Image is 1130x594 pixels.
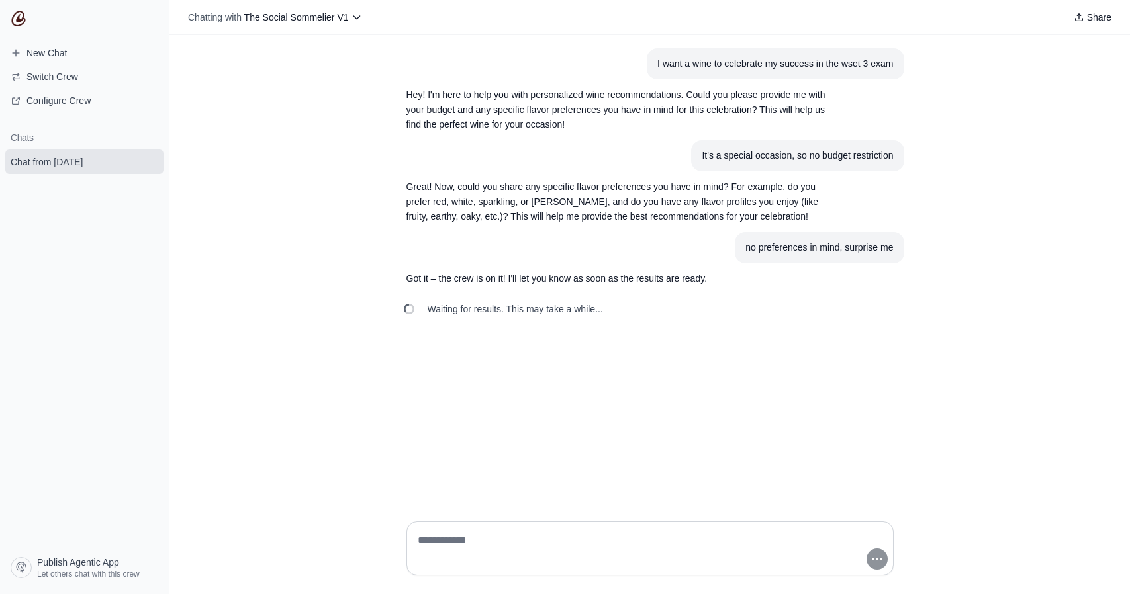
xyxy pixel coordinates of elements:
button: Share [1068,8,1117,26]
p: Hey! I'm here to help you with personalized wine recommendations. Could you please provide me wit... [406,87,830,132]
span: Configure Crew [26,94,91,107]
div: It's a special occasion, so no budget restriction [702,148,893,163]
span: Waiting for results. This may take a while... [428,302,603,316]
span: Switch Crew [26,70,78,83]
section: Response [396,263,841,294]
p: Got it – the crew is on it! I'll let you know as soon as the results are ready. [406,271,830,286]
span: The Social Sommelier V1 [244,12,349,22]
span: New Chat [26,46,67,60]
span: Share [1087,11,1111,24]
button: Chatting with The Social Sommelier V1 [183,8,367,26]
button: Switch Crew [5,66,164,87]
section: User message [735,232,904,263]
section: Response [396,171,841,232]
a: Configure Crew [5,90,164,111]
section: User message [691,140,904,171]
div: I want a wine to celebrate my success in the wset 3 exam [657,56,893,71]
span: Chat from [DATE] [11,155,83,169]
p: Great! Now, could you share any specific flavor preferences you have in mind? For example, do you... [406,179,830,224]
span: Chatting with [188,11,242,24]
a: Publish Agentic App Let others chat with this crew [5,552,164,583]
span: Let others chat with this crew [37,569,140,579]
img: CrewAI Logo [11,11,26,26]
section: Response [396,79,841,140]
div: no preferences in mind, surprise me [745,240,893,255]
span: Publish Agentic App [37,556,119,569]
a: Chat from [DATE] [5,149,164,174]
a: New Chat [5,42,164,64]
section: User message [647,48,904,79]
